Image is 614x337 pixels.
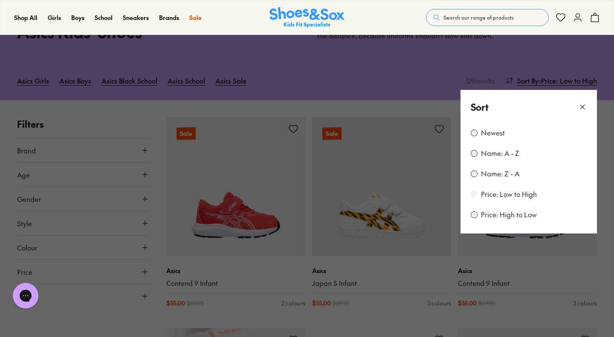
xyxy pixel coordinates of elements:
[481,190,537,199] label: Price: Low to High
[14,13,38,22] a: Shop All
[269,7,345,28] img: SNS_Logo_Responsive.svg
[481,169,519,179] label: Name: Z - A
[481,128,505,138] label: Newest
[471,100,489,114] p: Sort
[189,13,202,22] a: Sale
[71,13,84,22] a: Boys
[269,7,345,28] a: Shoes & Sox
[95,13,113,22] a: School
[48,13,61,22] a: Girls
[426,9,549,26] button: Search our range of products
[9,280,43,311] iframe: Gorgias live chat messenger
[159,13,179,22] a: Brands
[443,14,514,21] span: Search our range of products
[481,149,519,158] label: Name: A - Z
[123,13,149,22] a: Sneakers
[481,210,537,219] label: Price: High to Low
